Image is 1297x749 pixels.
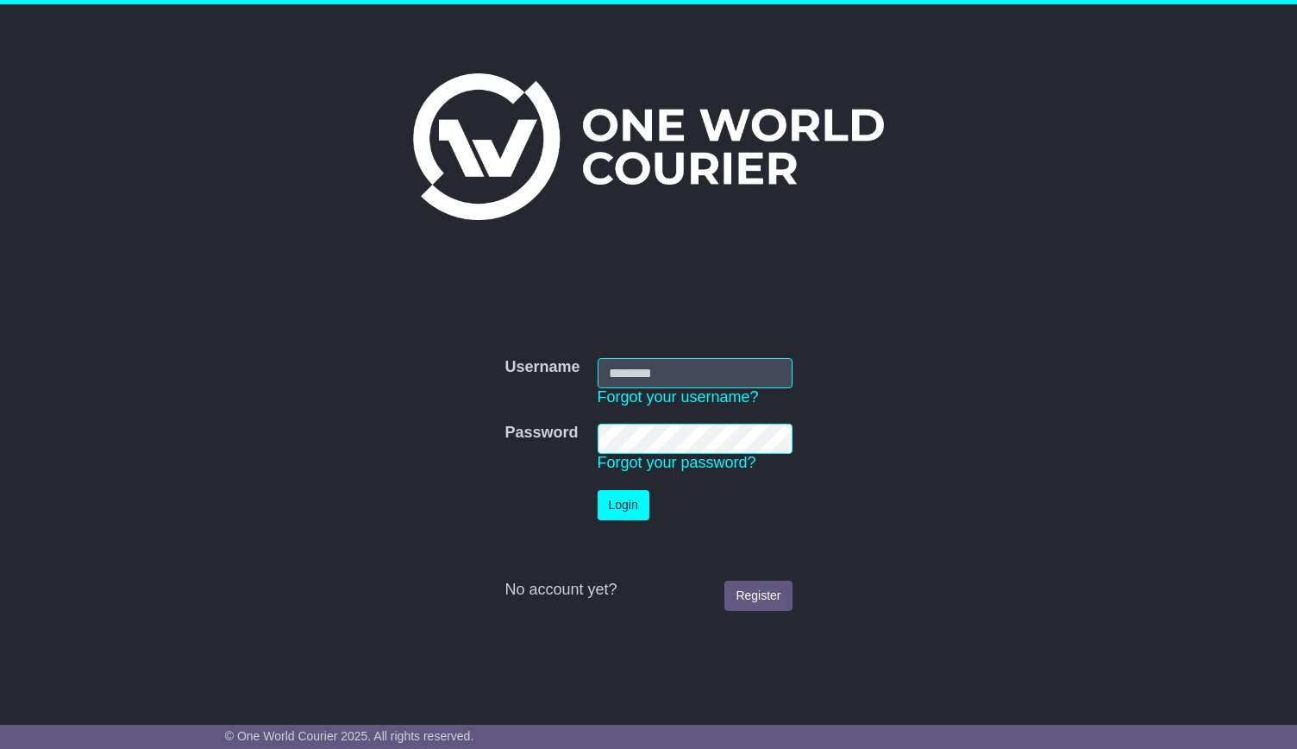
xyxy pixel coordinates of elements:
[225,729,474,743] span: © One World Courier 2025. All rights reserved.
[598,454,756,471] a: Forgot your password?
[504,424,578,443] label: Password
[598,388,759,406] a: Forgot your username?
[504,581,792,600] div: No account yet?
[504,358,580,377] label: Username
[598,490,649,520] button: Login
[413,73,884,220] img: One World
[724,581,792,611] a: Register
